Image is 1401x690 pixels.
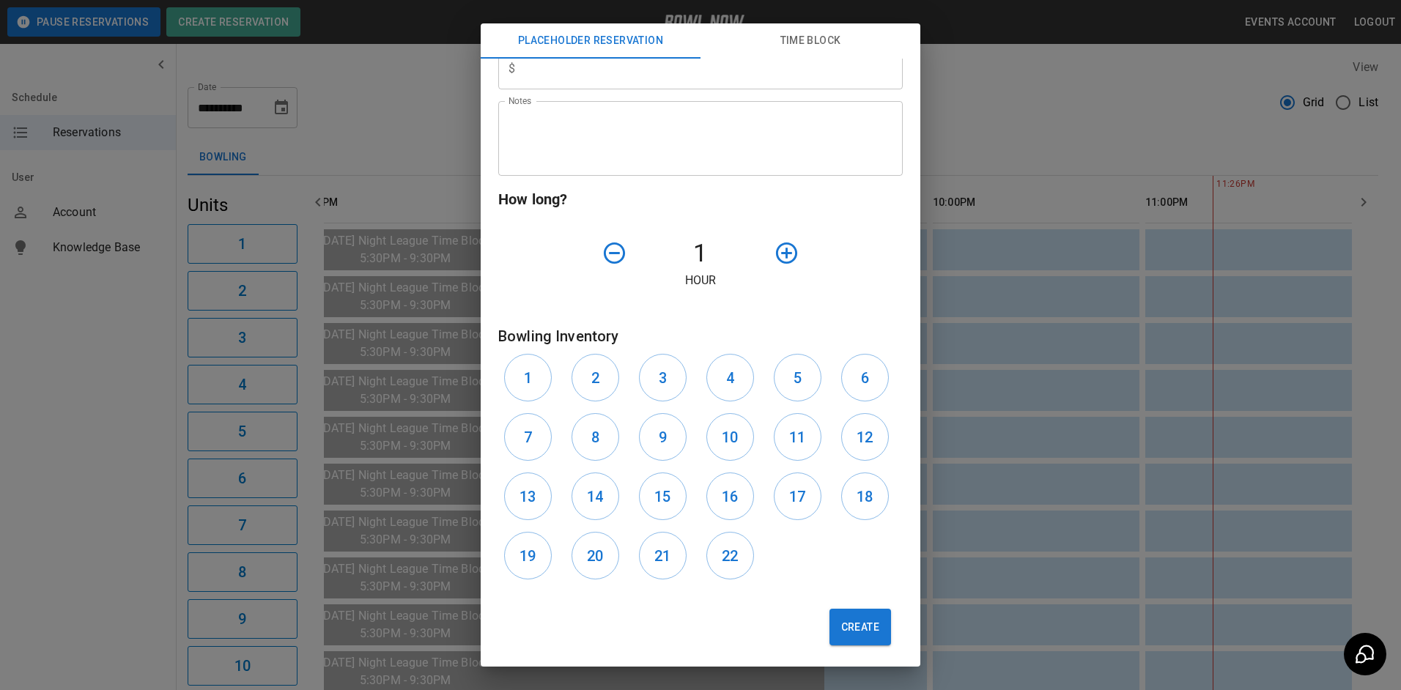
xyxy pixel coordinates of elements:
[726,366,734,390] h6: 4
[498,188,903,211] h6: How long?
[774,472,821,520] button: 17
[504,472,552,520] button: 13
[587,544,603,568] h6: 20
[591,426,599,449] h6: 8
[498,272,903,289] p: Hour
[504,413,552,461] button: 7
[520,485,536,508] h6: 13
[572,532,619,579] button: 20
[700,23,920,59] button: Time Block
[706,354,754,401] button: 4
[654,544,670,568] h6: 21
[722,544,738,568] h6: 22
[509,60,515,78] p: $
[841,354,889,401] button: 6
[587,485,603,508] h6: 14
[706,532,754,579] button: 22
[572,472,619,520] button: 14
[504,532,552,579] button: 19
[774,354,821,401] button: 5
[857,485,873,508] h6: 18
[591,366,599,390] h6: 2
[524,366,532,390] h6: 1
[857,426,873,449] h6: 12
[639,354,687,401] button: 3
[524,426,532,449] h6: 7
[639,532,687,579] button: 21
[633,238,768,269] h4: 1
[706,413,754,461] button: 10
[504,354,552,401] button: 1
[481,23,700,59] button: Placeholder Reservation
[794,366,802,390] h6: 5
[789,426,805,449] h6: 11
[841,413,889,461] button: 12
[639,472,687,520] button: 15
[520,544,536,568] h6: 19
[722,485,738,508] h6: 16
[774,413,821,461] button: 11
[706,472,754,520] button: 16
[639,413,687,461] button: 9
[659,426,667,449] h6: 9
[841,472,889,520] button: 18
[572,354,619,401] button: 2
[789,485,805,508] h6: 17
[572,413,619,461] button: 8
[654,485,670,508] h6: 15
[722,426,738,449] h6: 10
[829,609,891,645] button: Create
[498,324,903,348] h6: Bowling Inventory
[861,366,869,390] h6: 6
[659,366,667,390] h6: 3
